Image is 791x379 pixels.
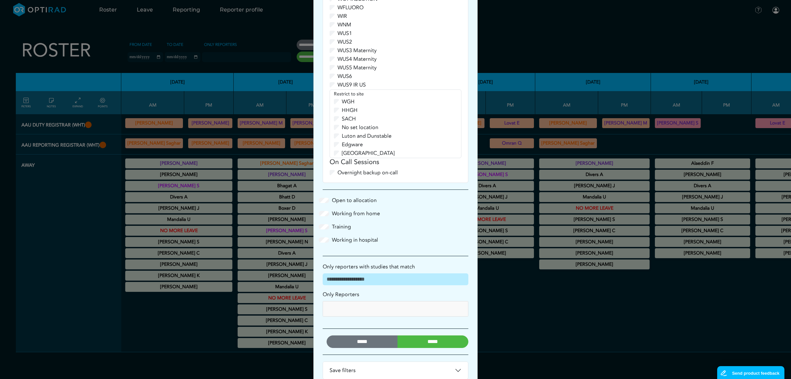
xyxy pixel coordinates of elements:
[337,29,352,37] label: WUS1
[337,47,377,54] label: WUS3 Maternity
[342,132,392,140] label: Luton and Dunstable
[342,123,378,131] label: No set location
[330,158,461,166] h5: On Call Sessions
[323,362,468,379] button: Save filters
[334,91,364,97] small: Restrict to site
[326,304,372,314] input: null
[337,12,347,20] label: WIR
[342,115,356,123] label: SACH
[323,263,415,271] label: Only reporters with studies that match
[332,210,380,218] label: Working from home
[332,196,377,204] label: Open to allocation
[342,149,395,157] label: [GEOGRAPHIC_DATA]
[342,98,355,106] label: WGH
[337,21,351,29] label: WNM
[337,38,352,46] label: WUS2
[332,223,351,231] label: Training
[337,4,364,12] label: WFLUORO
[337,81,366,89] label: WUS9 IR US
[332,236,378,244] label: Working in hospital
[337,55,377,63] label: WUS4 Maternity
[323,291,359,298] label: Only Reporters
[337,72,352,80] label: WUS6
[337,64,377,72] label: WUS5 Maternity
[342,106,358,114] label: HHGH
[342,141,363,149] label: Edgware
[337,169,398,177] label: Overnight backup on-call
